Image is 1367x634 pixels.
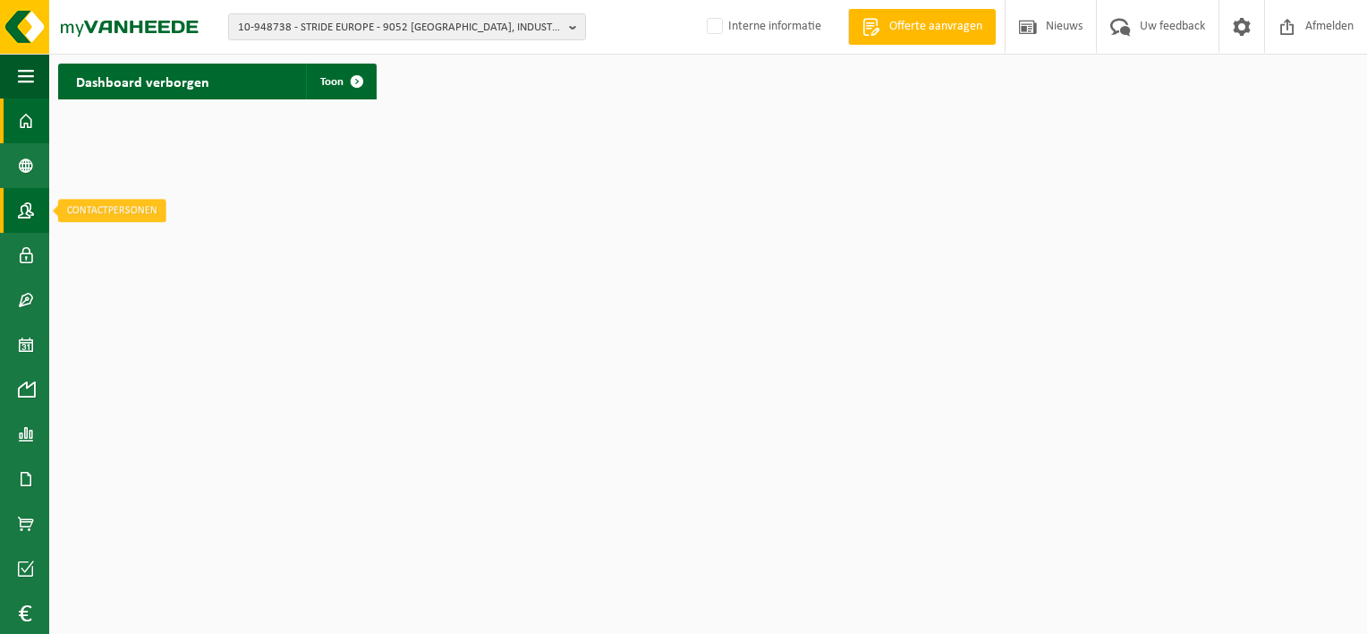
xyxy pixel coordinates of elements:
[228,13,586,40] button: 10-948738 - STRIDE EUROPE - 9052 [GEOGRAPHIC_DATA], INDUSTRIEPARK-[GEOGRAPHIC_DATA] 2
[885,18,987,36] span: Offerte aanvragen
[703,13,821,40] label: Interne informatie
[848,9,996,45] a: Offerte aanvragen
[238,14,562,41] span: 10-948738 - STRIDE EUROPE - 9052 [GEOGRAPHIC_DATA], INDUSTRIEPARK-[GEOGRAPHIC_DATA] 2
[306,64,375,99] a: Toon
[320,76,344,88] span: Toon
[58,64,227,99] h2: Dashboard verborgen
